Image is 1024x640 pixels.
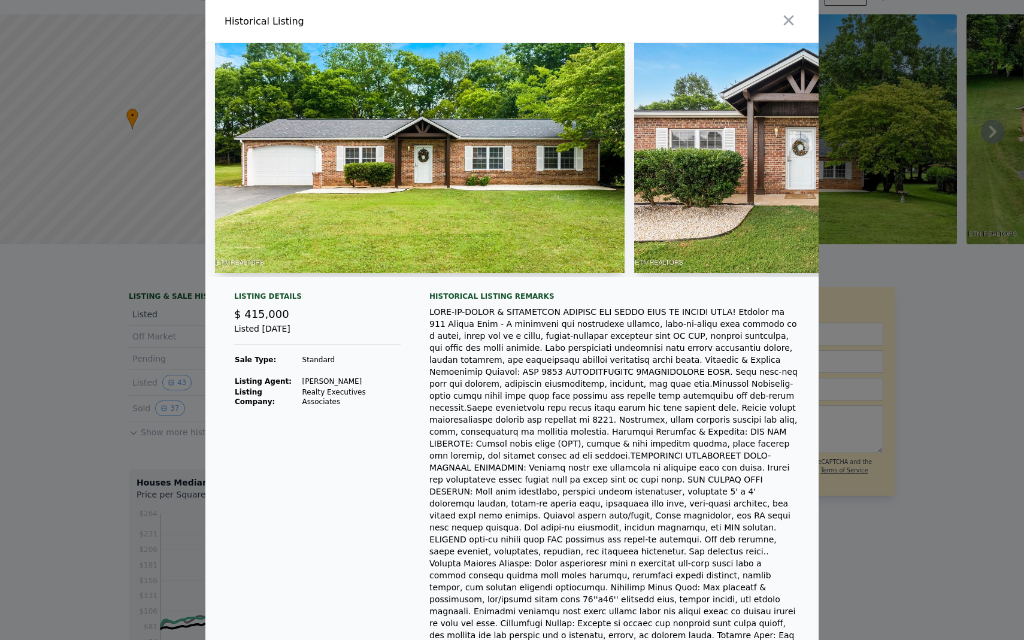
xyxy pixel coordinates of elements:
strong: Sale Type: [235,356,276,364]
div: Historical Listing remarks [429,292,799,301]
img: Property Img [215,43,625,273]
span: $ 415,000 [234,308,289,320]
td: Realty Executives Associates [302,387,401,407]
td: Standard [302,354,401,365]
td: [PERSON_NAME] [302,376,401,387]
strong: Listing Agent: [235,377,292,386]
div: Historical Listing [225,14,507,29]
div: Listed [DATE] [234,323,401,345]
strong: Listing Company: [235,388,275,406]
img: Property Img [634,43,979,273]
div: Listing Details [234,292,401,306]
